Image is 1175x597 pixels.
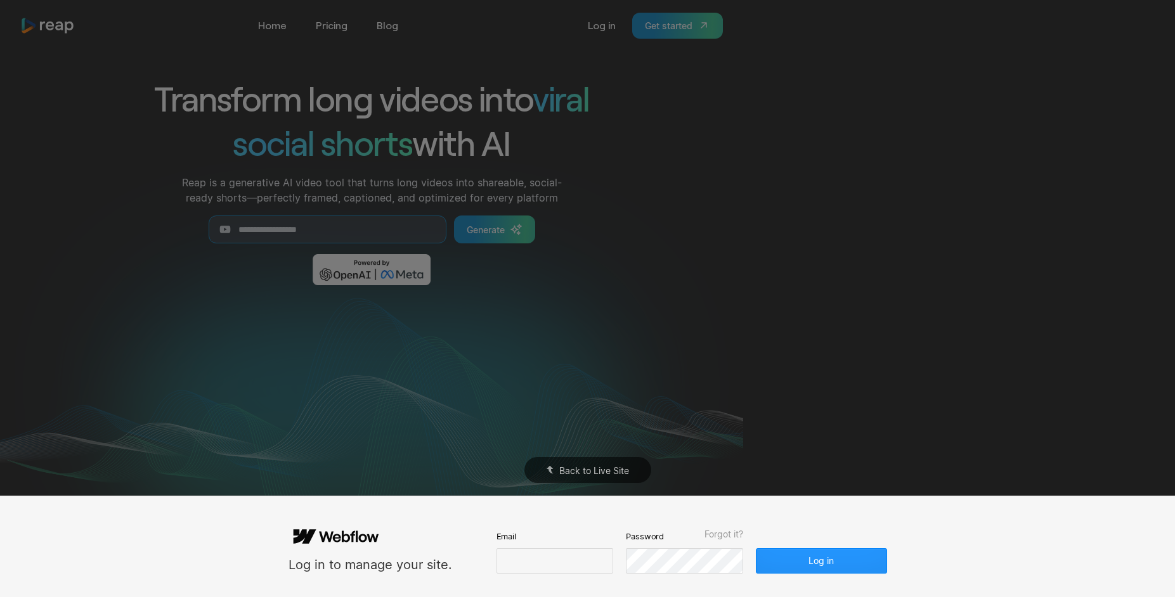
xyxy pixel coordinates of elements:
span: Password [626,530,664,542]
span: Email [497,530,516,542]
div: Log in to manage your site. [289,556,452,574]
button: Log in [756,548,887,574]
span: Forgot it? [704,529,743,539]
span: Back to Live Site [559,465,629,476]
